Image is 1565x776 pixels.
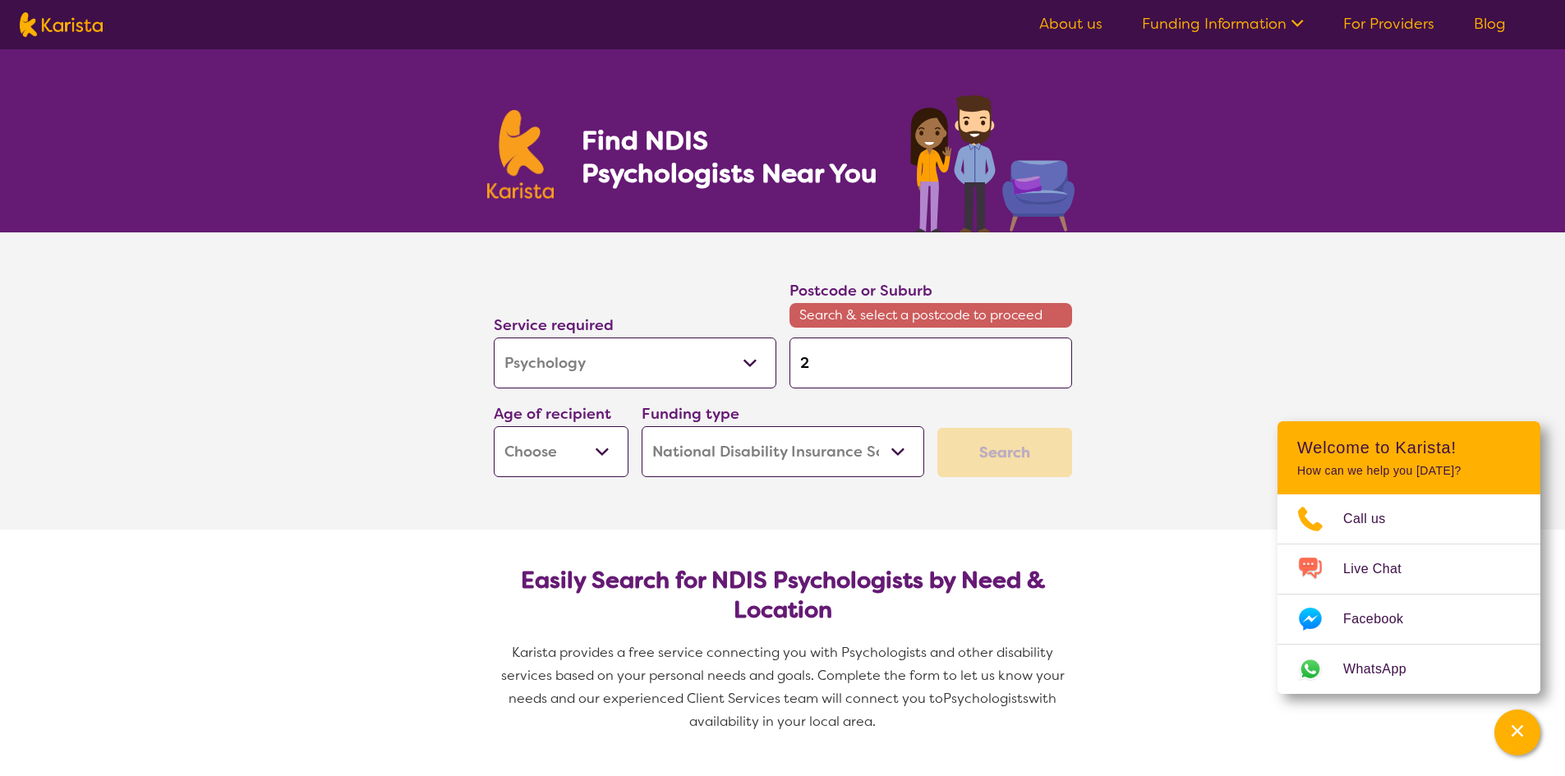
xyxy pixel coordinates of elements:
ul: Choose channel [1277,494,1540,694]
span: Psychologists [943,690,1029,707]
h1: Find NDIS Psychologists Near You [582,124,886,190]
img: Karista logo [487,110,555,199]
span: Facebook [1343,607,1423,631]
h2: Easily Search for NDIS Psychologists by Need & Location [507,566,1059,625]
a: For Providers [1343,14,1434,34]
label: Service required [494,315,614,335]
p: How can we help you [DATE]? [1297,464,1521,478]
button: Channel Menu [1494,709,1540,755]
span: WhatsApp [1343,657,1426,682]
img: Karista logo [20,12,103,37]
a: Web link opens in a new tab. [1277,645,1540,694]
a: Funding Information [1142,14,1304,34]
span: Call us [1343,507,1406,531]
a: About us [1039,14,1102,34]
label: Postcode or Suburb [789,281,932,301]
label: Age of recipient [494,404,611,424]
span: Live Chat [1343,557,1421,581]
span: Search & select a postcode to proceed [789,303,1072,328]
div: Channel Menu [1277,421,1540,694]
img: psychology [904,89,1079,232]
h2: Welcome to Karista! [1297,438,1521,457]
a: Blog [1474,14,1506,34]
label: Funding type [642,404,739,424]
input: Type [789,337,1072,388]
span: Karista provides a free service connecting you with Psychologists and other disability services b... [501,644,1068,707]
